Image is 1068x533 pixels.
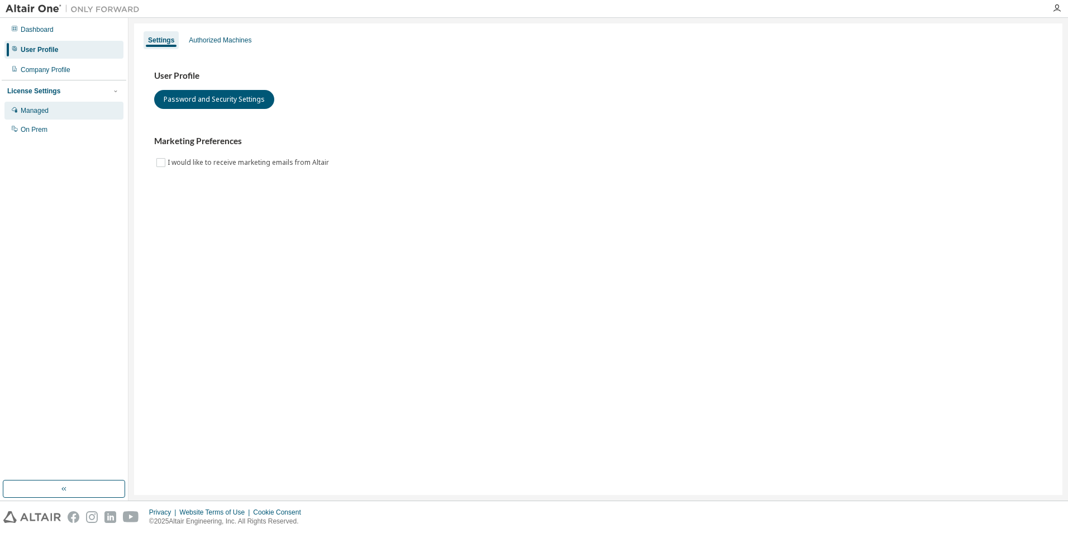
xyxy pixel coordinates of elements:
img: linkedin.svg [104,511,116,523]
label: I would like to receive marketing emails from Altair [168,156,331,169]
div: On Prem [21,125,47,134]
div: Managed [21,106,49,115]
img: altair_logo.svg [3,511,61,523]
div: Authorized Machines [189,36,251,45]
div: Dashboard [21,25,54,34]
div: Company Profile [21,65,70,74]
div: License Settings [7,87,60,96]
p: © 2025 Altair Engineering, Inc. All Rights Reserved. [149,517,308,526]
img: youtube.svg [123,511,139,523]
div: User Profile [21,45,58,54]
div: Cookie Consent [253,508,307,517]
img: instagram.svg [86,511,98,523]
img: facebook.svg [68,511,79,523]
div: Privacy [149,508,179,517]
h3: Marketing Preferences [154,136,1042,147]
button: Password and Security Settings [154,90,274,109]
h3: User Profile [154,70,1042,82]
div: Website Terms of Use [179,508,253,517]
img: Altair One [6,3,145,15]
div: Settings [148,36,174,45]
